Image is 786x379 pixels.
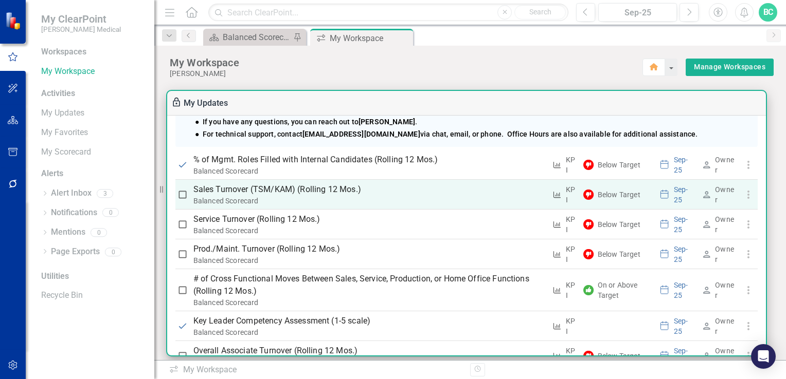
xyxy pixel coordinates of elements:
[51,226,85,238] a: Mentions
[193,154,546,166] p: % of Mgmt. Roles Filled with Internal Candidates (Rolling 12 Mos.)
[674,214,695,235] div: Sep-25
[715,346,735,366] div: Owner
[715,244,735,264] div: Owner
[751,344,776,369] div: Open Intercom Messenger
[598,280,653,300] div: On or Above Target
[674,184,695,205] div: Sep-25
[41,290,144,301] a: Recycle Bin
[566,184,577,205] div: KPI
[686,59,774,76] button: Manage Workspaces
[566,280,577,300] div: KPI
[41,107,144,119] a: My Updates
[102,209,119,217] div: 0
[41,146,144,158] a: My Scorecard
[598,219,640,230] div: Below Target
[195,130,698,138] span: ● For technical support, contact via chat, email, or phone. Office Hours are also available for a...
[51,187,92,199] a: Alert Inbox
[193,213,546,225] p: Service Turnover (Rolling 12 Mos.)
[759,3,777,22] button: BC
[51,207,97,219] a: Notifications
[715,184,735,205] div: Owner
[529,8,551,16] span: Search
[598,160,640,170] div: Below Target
[51,246,100,258] a: Page Exports
[206,31,291,44] a: Balanced Scorecard Welcome Page
[195,118,417,126] span: ● If you have any questions, you can reach out to .
[41,66,144,78] a: My Workspace
[330,32,410,45] div: My Workspace
[5,11,24,30] img: ClearPoint Strategy
[193,183,546,196] p: Sales Turnover (TSM/KAM) (Rolling 12 Mos.)
[193,225,546,236] div: Balanced Scorecard
[193,196,546,206] div: Balanced Scorecard
[170,56,642,69] div: My Workspace
[193,243,546,255] p: Prod./Maint. Turnover (Rolling 12 Mos.)
[674,316,695,336] div: Sep-25
[169,364,462,376] div: My Workspace
[674,280,695,300] div: Sep-25
[674,244,695,264] div: Sep-25
[41,271,144,282] div: Utilities
[193,166,546,176] div: Balanced Scorecard
[223,31,291,44] div: Balanced Scorecard Welcome Page
[598,3,677,22] button: Sep-25
[302,130,420,138] strong: [EMAIL_ADDRESS][DOMAIN_NAME]
[674,346,695,366] div: Sep-25
[184,98,228,108] a: My Updates
[193,255,546,266] div: Balanced Scorecard
[41,46,86,58] div: Workspaces
[193,327,546,337] div: Balanced Scorecard
[41,25,121,33] small: [PERSON_NAME] Medical
[566,346,577,366] div: KPI
[41,168,144,180] div: Alerts
[97,189,113,198] div: 3
[193,315,546,327] p: Key Leader Competency Assessment (1-5 scale)
[566,316,577,336] div: KPI
[193,297,546,308] div: Balanced Scorecard
[686,59,774,76] div: split button
[208,4,568,22] input: Search ClearPoint...
[41,13,121,25] span: My ClearPoint
[91,228,107,237] div: 0
[170,69,642,78] div: [PERSON_NAME]
[674,155,695,175] div: Sep-25
[598,249,640,259] div: Below Target
[41,88,144,100] div: Activities
[694,61,765,73] a: Manage Workspaces
[566,155,577,175] div: KPI
[514,5,566,20] button: Search
[598,351,640,361] div: Below Target
[193,345,546,357] p: Overall Associate Turnover (Rolling 12 Mos.)
[566,214,577,235] div: KPI
[602,7,673,19] div: Sep-25
[105,248,121,256] div: 0
[715,155,735,175] div: Owner
[193,273,546,297] p: # of Cross Functional Moves Between Sales, Service, Production, or Home Office Functions (Rolling...
[715,214,735,235] div: Owner
[598,189,640,200] div: Below Target
[359,118,415,126] strong: [PERSON_NAME]
[715,280,735,300] div: Owner
[41,127,144,139] a: My Favorites
[566,244,577,264] div: KPI
[171,97,184,109] div: To enable drag & drop and resizing, please duplicate this workspace from “Manage Workspaces”
[715,316,735,336] div: Owner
